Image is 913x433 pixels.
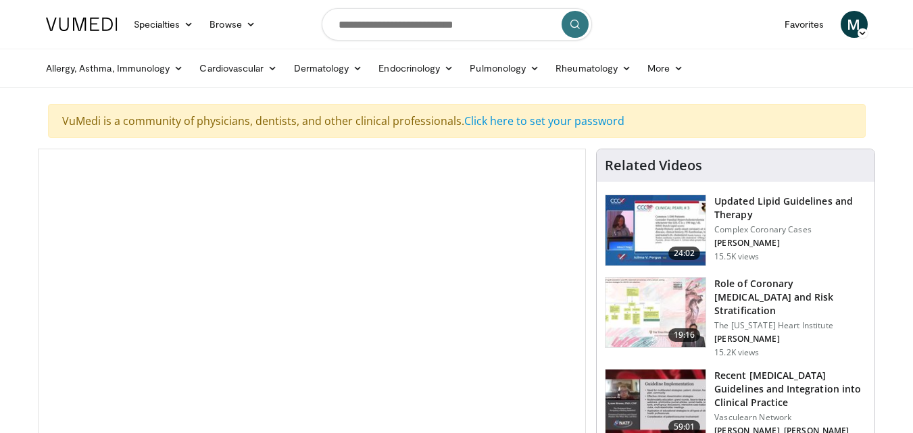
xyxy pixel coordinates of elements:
[547,55,639,82] a: Rheumatology
[370,55,462,82] a: Endocrinology
[606,195,706,265] img: 77f671eb-9394-4acc-bc78-a9f077f94e00.150x105_q85_crop-smart_upscale.jpg
[606,278,706,348] img: 1efa8c99-7b8a-4ab5-a569-1c219ae7bd2c.150x105_q85_crop-smart_upscale.jpg
[714,320,866,331] p: The [US_STATE] Heart Institute
[201,11,264,38] a: Browse
[322,8,592,41] input: Search topics, interventions
[714,347,759,358] p: 15.2K views
[668,247,701,260] span: 24:02
[714,334,866,345] p: [PERSON_NAME]
[714,412,866,423] p: Vasculearn Network
[841,11,868,38] a: M
[714,369,866,409] h3: Recent [MEDICAL_DATA] Guidelines and Integration into Clinical Practice
[191,55,285,82] a: Cardiovascular
[776,11,833,38] a: Favorites
[714,238,866,249] p: [PERSON_NAME]
[462,55,547,82] a: Pulmonology
[714,224,866,235] p: Complex Coronary Cases
[605,195,866,266] a: 24:02 Updated Lipid Guidelines and Therapy Complex Coronary Cases [PERSON_NAME] 15.5K views
[639,55,691,82] a: More
[126,11,202,38] a: Specialties
[714,195,866,222] h3: Updated Lipid Guidelines and Therapy
[46,18,118,31] img: VuMedi Logo
[464,113,624,128] a: Click here to set your password
[286,55,371,82] a: Dermatology
[605,157,702,174] h4: Related Videos
[605,277,866,358] a: 19:16 Role of Coronary [MEDICAL_DATA] and Risk Stratification The [US_STATE] Heart Institute [PER...
[714,251,759,262] p: 15.5K views
[668,328,701,342] span: 19:16
[714,277,866,317] h3: Role of Coronary [MEDICAL_DATA] and Risk Stratification
[38,55,192,82] a: Allergy, Asthma, Immunology
[48,104,866,138] div: VuMedi is a community of physicians, dentists, and other clinical professionals.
